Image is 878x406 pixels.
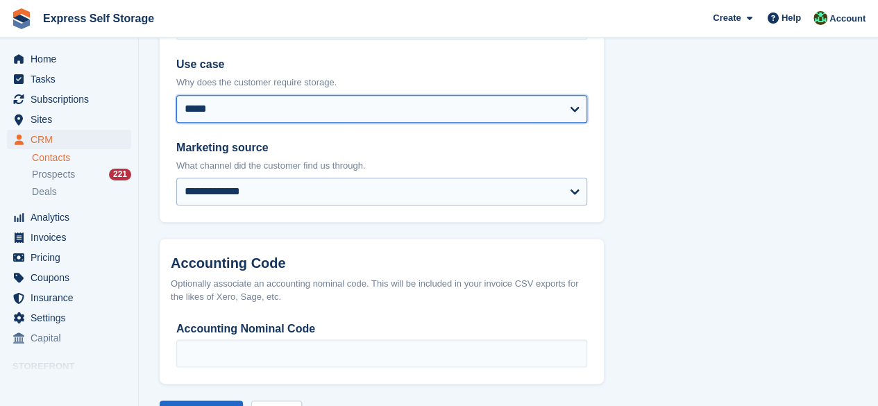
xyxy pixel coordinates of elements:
[32,185,131,199] a: Deals
[7,268,131,287] a: menu
[31,248,114,267] span: Pricing
[31,90,114,109] span: Subscriptions
[12,360,138,373] span: Storefront
[11,8,32,29] img: stora-icon-8386f47178a22dfd0bd8f6a31ec36ba5ce8667c1dd55bd0f319d3a0aa187defe.svg
[7,49,131,69] a: menu
[176,56,587,73] label: Use case
[31,69,114,89] span: Tasks
[31,130,114,149] span: CRM
[37,7,160,30] a: Express Self Storage
[31,308,114,328] span: Settings
[713,11,741,25] span: Create
[813,11,827,25] img: Shakiyra Davis
[31,288,114,307] span: Insurance
[32,168,75,181] span: Prospects
[31,110,114,129] span: Sites
[176,159,587,173] p: What channel did the customer find us through.
[176,76,587,90] p: Why does the customer require storage.
[7,208,131,227] a: menu
[7,248,131,267] a: menu
[7,69,131,89] a: menu
[31,49,114,69] span: Home
[32,185,57,198] span: Deals
[109,169,131,180] div: 221
[782,11,801,25] span: Help
[176,139,587,156] label: Marketing source
[7,90,131,109] a: menu
[7,328,131,348] a: menu
[31,228,114,247] span: Invoices
[829,12,866,26] span: Account
[7,130,131,149] a: menu
[171,255,593,271] h2: Accounting Code
[7,228,131,247] a: menu
[171,277,593,304] div: Optionally associate an accounting nominal code. This will be included in your invoice CSV export...
[31,328,114,348] span: Capital
[7,308,131,328] a: menu
[176,321,587,337] label: Accounting Nominal Code
[31,268,114,287] span: Coupons
[32,167,131,182] a: Prospects 221
[32,151,131,164] a: Contacts
[7,110,131,129] a: menu
[7,288,131,307] a: menu
[31,208,114,227] span: Analytics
